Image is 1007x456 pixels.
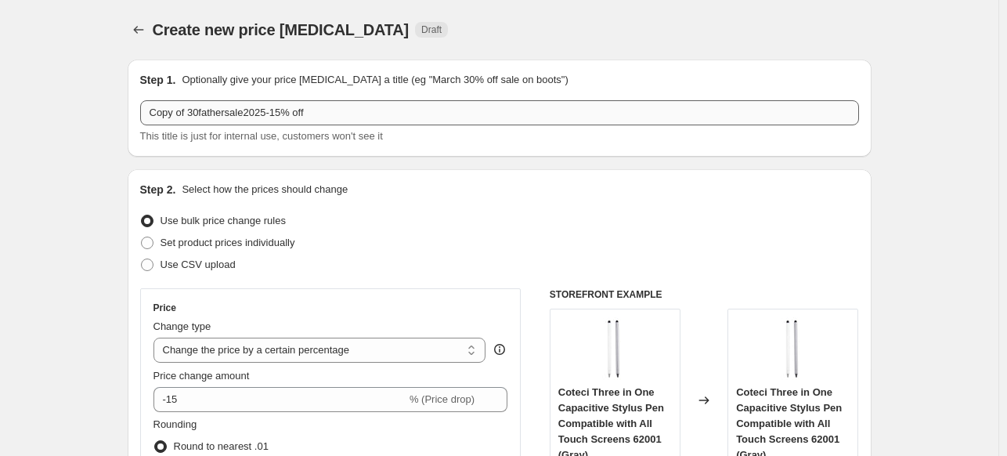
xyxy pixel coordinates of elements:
h3: Price [153,302,176,314]
div: help [492,342,507,357]
span: Rounding [153,418,197,430]
h2: Step 2. [140,182,176,197]
span: Change type [153,320,211,332]
span: Use CSV upload [161,259,236,270]
span: This title is just for internal use, customers won't see it [140,130,383,142]
h6: STOREFRONT EXAMPLE [550,288,859,301]
span: Set product prices individually [161,237,295,248]
span: Price change amount [153,370,250,382]
p: Select how the prices should change [182,182,348,197]
h2: Step 1. [140,72,176,88]
span: % (Price drop) [410,393,475,405]
p: Optionally give your price [MEDICAL_DATA] a title (eg "March 30% off sale on boots") [182,72,568,88]
input: 30% off holiday sale [140,100,859,125]
input: -15 [153,387,406,412]
span: Use bulk price change rules [161,215,286,226]
img: 1600-3_80x.jpg [762,317,825,380]
span: Create new price [MEDICAL_DATA] [153,21,410,38]
button: Price change jobs [128,19,150,41]
span: Draft [421,24,442,36]
span: Round to nearest .01 [174,440,269,452]
img: 1600-3_80x.jpg [583,317,646,380]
